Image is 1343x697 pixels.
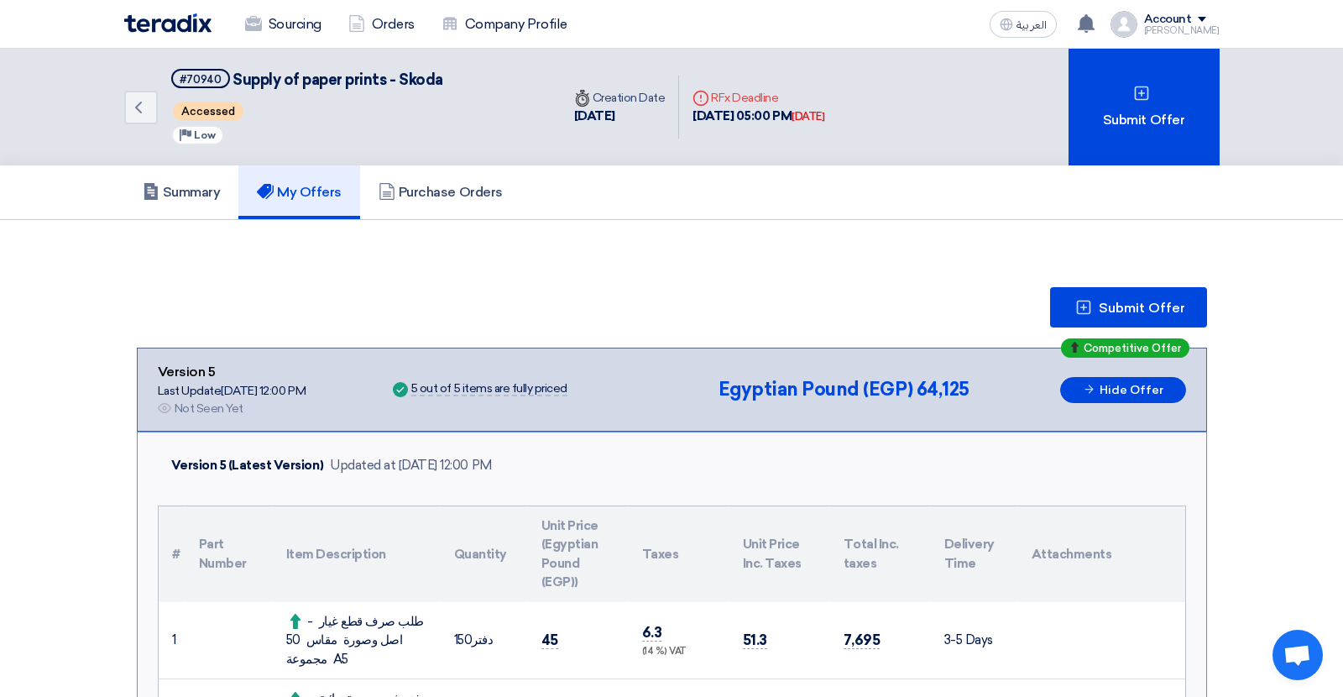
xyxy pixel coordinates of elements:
a: Orders [335,6,428,43]
div: Creation Date [574,89,666,107]
span: Egyptian Pound (EGP) [719,378,912,401]
div: [PERSON_NAME] [1144,26,1220,35]
div: [DATE] [792,108,824,125]
th: Delivery Time [931,506,1018,602]
div: Last Update [DATE] 12:00 PM [158,382,306,400]
div: Not Seen Yet [175,400,243,417]
th: Quantity [441,506,528,602]
h5: My Offers [257,184,342,201]
span: 150 [454,632,473,647]
a: Summary [124,165,239,219]
img: profile_test.png [1110,11,1137,38]
td: دفتر [441,602,528,679]
div: طلب صرف قطع غيار - اصل وصورة مقاس 50 مجموعة A5 [286,612,427,669]
div: Version 5 (Latest Version) [171,456,324,475]
span: 6.3 [642,624,662,642]
div: Version 5 [158,362,306,382]
h5: Supply of paper prints - Skoda [171,69,443,90]
img: Teradix logo [124,13,212,33]
div: RFx Deadline [692,89,824,107]
span: Accessed [173,102,243,121]
a: Sourcing [232,6,335,43]
span: 45 [541,631,558,649]
div: #70940 [180,74,222,85]
a: Purchase Orders [360,165,521,219]
span: 7,695 [844,631,881,649]
span: 51.3 [743,631,767,649]
span: Supply of paper prints - Skoda [233,71,443,89]
div: Account [1144,13,1192,27]
a: Company Profile [428,6,581,43]
th: Total Inc. taxes [830,506,931,602]
button: العربية [990,11,1057,38]
div: [DATE] [574,107,666,126]
div: Submit Offer [1069,49,1220,165]
td: 1 [159,602,186,679]
th: Taxes [629,506,729,602]
span: Competitive Offer [1084,343,1181,354]
div: 5 out of 5 items are fully priced [411,383,567,396]
a: Open chat [1272,630,1323,680]
h5: Summary [143,184,221,201]
td: 3-5 Days [931,602,1018,679]
button: Hide Offer [1060,377,1186,403]
th: Item Description [273,506,441,602]
a: My Offers [238,165,360,219]
button: Submit Offer [1050,287,1207,328]
h5: Purchase Orders [379,184,503,201]
div: [DATE] 05:00 PM [692,107,824,126]
span: Low [194,129,216,141]
div: Updated at [DATE] 12:00 PM [330,456,492,475]
span: 64,125 [917,378,969,401]
th: Unit Price (Egyptian Pound (EGP)) [528,506,629,602]
th: Part Number [186,506,273,602]
span: Submit Offer [1099,301,1185,315]
th: Attachments [1018,506,1185,602]
span: العربية [1016,19,1047,31]
div: (14 %) VAT [642,645,716,659]
th: # [159,506,186,602]
th: Unit Price Inc. Taxes [729,506,830,602]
